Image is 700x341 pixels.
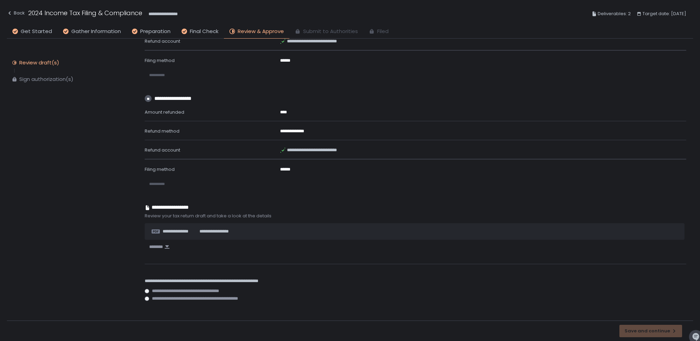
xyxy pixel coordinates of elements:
span: Filing method [145,57,175,64]
span: Submit to Authorities [303,28,358,35]
span: Final Check [190,28,218,35]
span: Review & Approve [238,28,284,35]
div: Sign authorization(s) [19,76,73,83]
span: Gather Information [71,28,121,35]
span: Filing method [145,166,175,173]
div: Back [7,9,25,17]
span: Review your tax return draft and take a look at the details [145,213,686,219]
span: Refund account [145,38,180,44]
span: Target date: [DATE] [642,10,686,18]
span: Amount refunded [145,109,184,115]
span: Deliverables: 2 [598,10,631,18]
h1: 2024 Income Tax Filing & Compliance [28,8,142,18]
span: Filed [377,28,389,35]
button: Back [7,8,25,20]
span: Refund account [145,147,180,153]
div: Review draft(s) [19,59,59,66]
span: Refund method [145,128,179,134]
span: Get Started [21,28,52,35]
span: Preparation [140,28,171,35]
